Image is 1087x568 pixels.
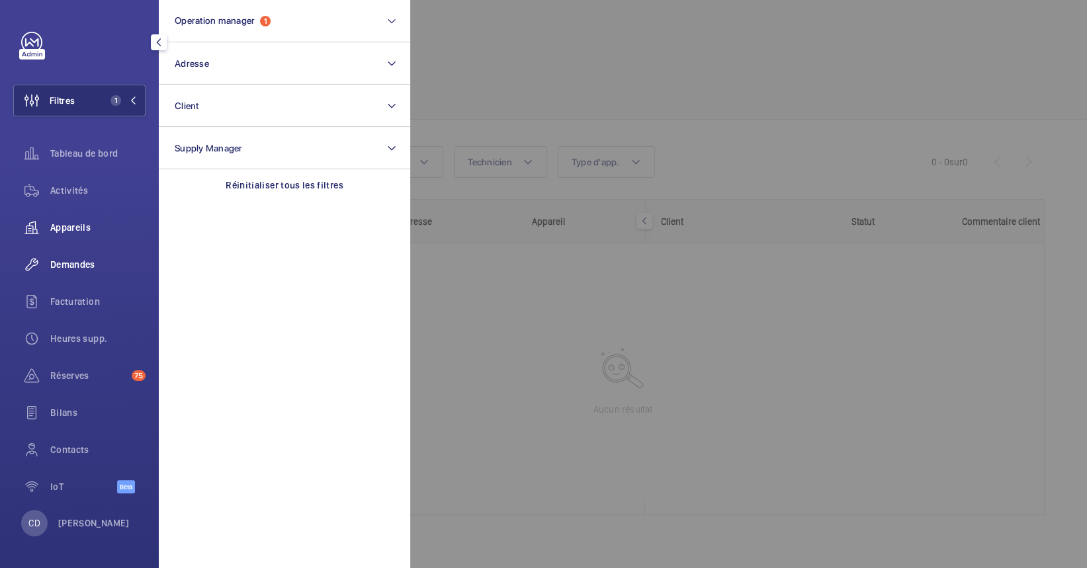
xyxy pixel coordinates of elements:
[13,85,146,116] button: Filtres1
[58,516,130,530] p: [PERSON_NAME]
[117,480,135,493] span: Beta
[50,221,146,234] span: Appareils
[28,516,40,530] p: CD
[50,184,146,197] span: Activités
[132,370,146,381] span: 75
[50,369,126,382] span: Réserves
[50,332,146,345] span: Heures supp.
[50,258,146,271] span: Demandes
[50,94,75,107] span: Filtres
[110,95,121,106] span: 1
[50,480,117,493] span: IoT
[50,147,146,160] span: Tableau de bord
[50,406,146,419] span: Bilans
[50,295,146,308] span: Facturation
[50,443,146,456] span: Contacts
